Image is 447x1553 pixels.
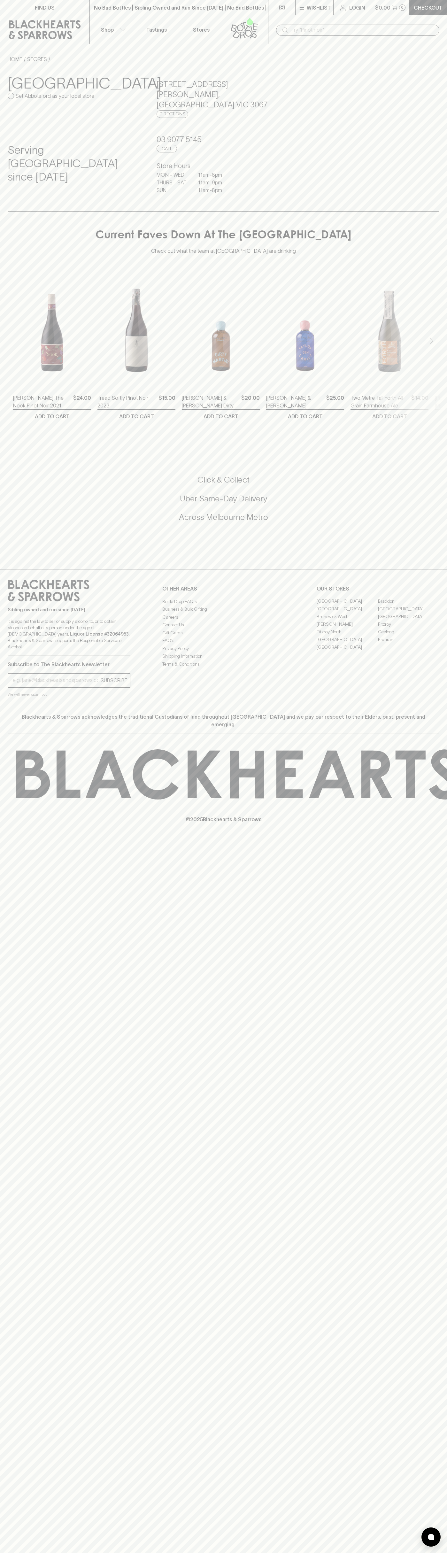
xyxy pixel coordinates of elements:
button: ADD TO CART [13,410,91,423]
a: Directions [157,110,188,118]
p: OUR STORES [317,585,439,592]
p: Wishlist [307,4,331,12]
a: [PERSON_NAME] & [PERSON_NAME] Dirty Martini Cocktail [182,394,239,409]
p: Stores [193,26,210,34]
p: $0.00 [375,4,390,12]
a: Gift Cards [162,629,285,637]
input: e.g. jane@blackheartsandsparrows.com.au [13,675,98,685]
p: Check out what the team at [GEOGRAPHIC_DATA] are drinking [151,243,296,255]
p: $20.00 [241,394,260,409]
p: THURS - SAT [157,179,189,186]
a: STORES [27,56,47,62]
a: Prahran [378,636,439,644]
p: 11am - 8pm [198,186,230,194]
a: Braddon [378,598,439,605]
p: OTHER AREAS [162,585,285,592]
a: [PERSON_NAME] The Nook Pinot Noir 2021 [13,394,71,409]
img: Taylor & Smith Gin [266,273,344,384]
p: Checkout [414,4,443,12]
input: Try "Pinot noir" [291,25,434,35]
p: Blackhearts & Sparrows acknowledges the traditional Custodians of land throughout [GEOGRAPHIC_DAT... [12,713,435,728]
img: Buller The Nook Pinot Noir 2021 [13,273,91,384]
h5: Across Melbourne Metro [8,512,439,522]
p: MON - WED [157,171,189,179]
a: Fitzroy [378,621,439,628]
button: ADD TO CART [97,410,175,423]
p: ADD TO CART [372,413,407,420]
p: 0 [401,6,404,9]
p: $15.00 [158,394,175,409]
a: HOME [8,56,22,62]
p: FIND US [35,4,55,12]
button: Shop [90,15,135,44]
h6: Store Hours [157,161,290,171]
a: [GEOGRAPHIC_DATA] [378,605,439,613]
p: Tastings [146,26,167,34]
a: Careers [162,613,285,621]
a: [GEOGRAPHIC_DATA] [317,644,378,651]
img: Two Metre Tall Forth All Grain Farmhouse Ale [351,273,428,384]
div: Call to action block [8,449,439,556]
h5: Uber Same-Day Delivery [8,493,439,504]
strong: Liquor License #32064953 [70,631,129,637]
h3: [GEOGRAPHIC_DATA] [8,74,141,92]
p: $25.00 [326,394,344,409]
p: ADD TO CART [119,413,154,420]
p: 11am - 8pm [198,171,230,179]
p: Login [349,4,365,12]
p: Shop [101,26,114,34]
a: Two Metre Tall Forth All Grain Farmhouse Ale [351,394,409,409]
a: Contact Us [162,621,285,629]
p: ADD TO CART [204,413,238,420]
p: $24.00 [73,394,91,409]
p: 11am - 9pm [198,179,230,186]
a: Terms & Conditions [162,660,285,668]
a: Tastings [134,15,179,44]
p: We will never spam you [8,691,130,698]
p: SUN [157,186,189,194]
a: [GEOGRAPHIC_DATA] [378,613,439,621]
p: Sibling owned and run since [DATE] [8,607,130,613]
h5: 03 9077 5145 [157,135,290,145]
p: SUBSCRIBE [101,676,127,684]
a: Fitzroy North [317,628,378,636]
img: Tread Softly Pinot Noir 2023 [97,273,175,384]
p: Set Abbotsford as your local store [16,92,94,100]
a: Tread Softly Pinot Noir 2023 [97,394,156,409]
button: ADD TO CART [351,410,428,423]
button: ADD TO CART [182,410,260,423]
a: Brunswick West [317,613,378,621]
a: [GEOGRAPHIC_DATA] [317,605,378,613]
img: Taylor & Smith Dirty Martini Cocktail [182,273,260,384]
p: Subscribe to The Blackhearts Newsletter [8,661,130,668]
a: Stores [179,15,224,44]
button: SUBSCRIBE [98,674,130,687]
h4: Current Faves Down At The [GEOGRAPHIC_DATA] [96,229,351,243]
p: ADD TO CART [288,413,323,420]
a: FAQ's [162,637,285,645]
h5: Click & Collect [8,475,439,485]
a: [GEOGRAPHIC_DATA] [317,636,378,644]
p: ADD TO CART [35,413,70,420]
a: Business & Bulk Gifting [162,606,285,613]
a: [PERSON_NAME] [317,621,378,628]
p: $14.00 [411,394,428,409]
button: ADD TO CART [266,410,344,423]
h4: Serving [GEOGRAPHIC_DATA] since [DATE] [8,143,141,184]
a: [GEOGRAPHIC_DATA] [317,598,378,605]
a: Shipping Information [162,653,285,660]
a: Call [157,145,177,152]
img: bubble-icon [428,1534,434,1540]
a: [PERSON_NAME] & [PERSON_NAME] [266,394,324,409]
h5: [STREET_ADDRESS][PERSON_NAME] , [GEOGRAPHIC_DATA] VIC 3067 [157,79,290,110]
p: It is against the law to sell or supply alcohol to, or to obtain alcohol on behalf of a person un... [8,618,130,650]
a: Privacy Policy [162,645,285,652]
a: Geelong [378,628,439,636]
a: Bottle Drop FAQ's [162,598,285,605]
